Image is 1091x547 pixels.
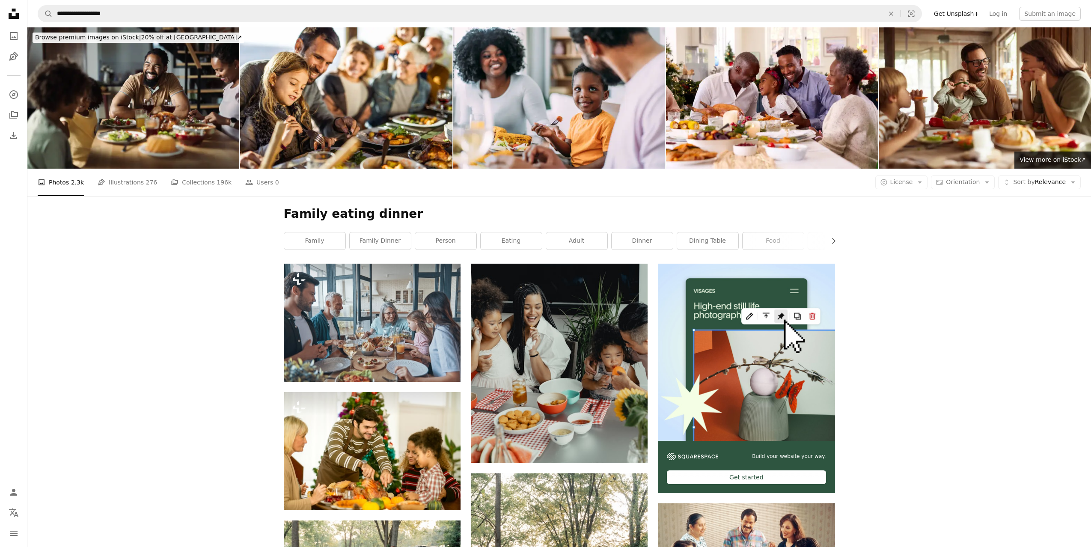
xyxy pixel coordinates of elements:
a: Build your website your way.Get started [658,264,835,493]
button: Search Unsplash [38,6,53,22]
button: Sort byRelevance [998,175,1081,189]
button: Submit an image [1019,7,1081,21]
a: food [743,232,804,250]
button: Clear [882,6,901,22]
button: Language [5,504,22,521]
a: Log in / Sign up [5,484,22,501]
button: Menu [5,525,22,542]
button: Orientation [931,175,995,189]
a: Illustrations 276 [98,169,157,196]
span: Orientation [946,178,980,185]
span: 196k [217,178,232,187]
a: Illustrations [5,48,22,65]
a: dinner [612,232,673,250]
span: View more on iStock ↗ [1020,156,1086,163]
a: Happy multi-generation family smiling while having dinner together [284,319,461,327]
a: Log in [984,7,1012,21]
span: 20% off at [GEOGRAPHIC_DATA] ↗ [35,34,242,41]
img: Playful family having fun during a meal at dining table. [879,27,1091,169]
div: Get started [667,470,826,484]
a: Browse premium images on iStock|20% off at [GEOGRAPHIC_DATA]↗ [27,27,250,48]
img: Multi-Generation Family Celebrating Christmas At Home With Grandfather Serving Turkey [666,27,878,169]
span: Sort by [1013,178,1035,185]
a: Get Unsplash+ [929,7,984,21]
img: file-1606177908946-d1eed1cbe4f5image [667,453,718,460]
a: Collections [5,107,22,124]
img: Happy multi-generation family smiling while having dinner together [284,264,461,382]
img: woman in white sleeveless dress sitting beside woman in white sleeveless dress [471,264,648,463]
a: Explore [5,86,22,103]
span: Browse premium images on iStock | [35,34,141,41]
span: Build your website your way. [752,453,826,460]
a: woman in white sleeveless dress sitting beside woman in white sleeveless dress [471,359,648,367]
a: eating [481,232,542,250]
a: Collections 196k [171,169,232,196]
span: Relevance [1013,178,1066,187]
a: Photos [5,27,22,45]
a: family [284,232,345,250]
img: file-1723602894256-972c108553a7image [658,264,835,440]
a: View more on iStock↗ [1014,152,1091,169]
a: Happy American family communicating while having Thanksgiving lunch in dining room festive ideas ... [284,447,461,455]
a: Home — Unsplash [5,5,22,24]
a: person [415,232,476,250]
form: Find visuals sitewide [38,5,922,22]
a: Download History [5,127,22,144]
img: Young family enjoying lunch together. [453,27,665,169]
a: adult [546,232,607,250]
h1: Family eating dinner [284,206,835,222]
button: License [875,175,928,189]
a: table [808,232,869,250]
a: dining table [677,232,738,250]
img: Happy American family communicating while having Thanksgiving lunch in dining room festive ideas ... [284,392,461,510]
span: License [890,178,913,185]
a: Users 0 [245,169,279,196]
span: 276 [146,178,158,187]
img: Happy girl enjoying in lunch with her family on a terrace. [240,27,452,169]
img: Happy black family talking while having lunch in dining room [27,27,239,169]
a: family dinner [350,232,411,250]
button: scroll list to the right [826,232,835,250]
span: 0 [275,178,279,187]
button: Visual search [901,6,922,22]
